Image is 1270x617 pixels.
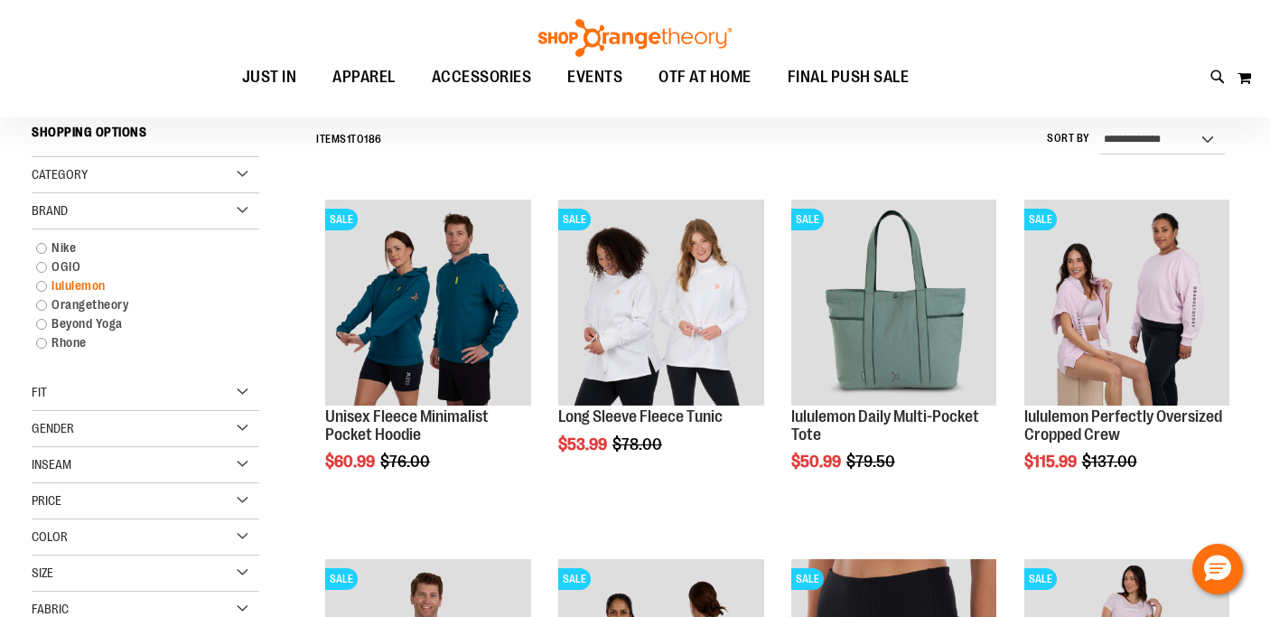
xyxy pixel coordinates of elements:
a: lululemon Daily Multi-Pocket ToteSALE [791,200,996,407]
a: lululemon Daily Multi-Pocket Tote [791,407,979,444]
a: FINAL PUSH SALE [770,57,928,98]
a: JUST IN [224,57,315,98]
a: Unisex Fleece Minimalist Pocket Hoodie [325,407,489,444]
img: Product image for Fleece Long Sleeve [558,200,763,405]
div: product [316,191,539,517]
div: product [782,191,1005,517]
a: Long Sleeve Fleece Tunic [558,407,723,425]
a: lululemon Perfectly Oversized Cropped CrewSALE [1024,200,1229,407]
span: ACCESSORIES [432,57,532,98]
span: SALE [325,209,358,230]
span: Fit [32,385,47,399]
span: 1 [347,133,351,145]
img: Shop Orangetheory [536,19,734,57]
span: $79.50 [846,453,898,471]
span: Size [32,566,53,580]
a: OGIO [27,257,246,276]
strong: Shopping Options [32,117,259,157]
a: Unisex Fleece Minimalist Pocket HoodieSALE [325,200,530,407]
span: OTF AT HOME [658,57,752,98]
img: lululemon Daily Multi-Pocket Tote [791,200,996,405]
span: SALE [325,568,358,590]
div: product [1015,191,1238,517]
a: Nike [27,238,246,257]
span: Brand [32,203,68,218]
span: $115.99 [1024,453,1079,471]
span: $50.99 [791,453,844,471]
span: Color [32,529,68,544]
a: Orangetheory [27,295,246,314]
span: $60.99 [325,453,378,471]
span: Fabric [32,602,69,616]
span: SALE [1024,568,1057,590]
span: SALE [558,568,591,590]
span: Gender [32,421,74,435]
h2: Items to [316,126,382,154]
span: Category [32,167,88,182]
a: EVENTS [549,57,640,98]
span: SALE [558,209,591,230]
a: OTF AT HOME [640,57,770,98]
span: $78.00 [612,435,665,453]
span: EVENTS [567,57,622,98]
img: Unisex Fleece Minimalist Pocket Hoodie [325,200,530,405]
label: Sort By [1047,131,1090,146]
a: lululemon [27,276,246,295]
span: Inseam [32,457,71,472]
span: Price [32,493,61,508]
a: Rhone [27,333,246,352]
span: $53.99 [558,435,610,453]
a: Product image for Fleece Long SleeveSALE [558,200,763,407]
span: $137.00 [1082,453,1140,471]
button: Hello, have a question? Let’s chat. [1192,544,1243,594]
a: Beyond Yoga [27,314,246,333]
span: APPAREL [332,57,396,98]
div: product [549,191,772,499]
span: FINAL PUSH SALE [788,57,910,98]
span: SALE [1024,209,1057,230]
span: $76.00 [380,453,433,471]
span: SALE [791,568,824,590]
a: ACCESSORIES [414,57,550,98]
img: lululemon Perfectly Oversized Cropped Crew [1024,200,1229,405]
span: JUST IN [242,57,297,98]
a: lululemon Perfectly Oversized Cropped Crew [1024,407,1222,444]
span: SALE [791,209,824,230]
span: 186 [364,133,382,145]
a: APPAREL [314,57,414,98]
